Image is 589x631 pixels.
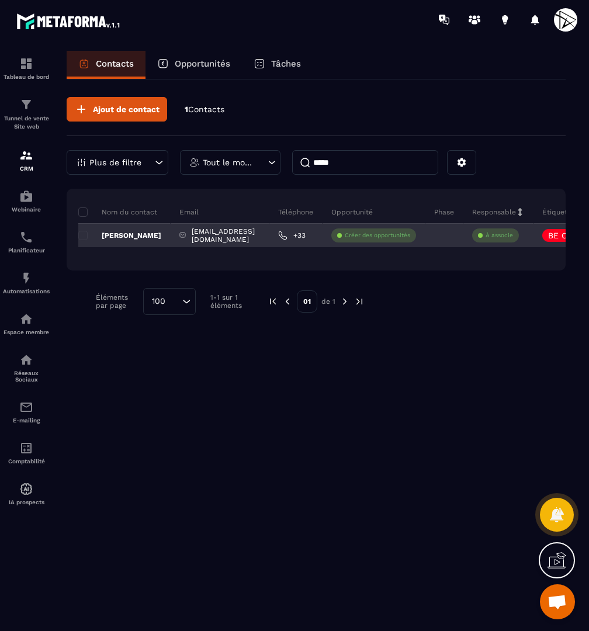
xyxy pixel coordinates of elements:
[96,293,137,310] p: Éléments par page
[3,89,50,140] a: formationformationTunnel de vente Site web
[19,230,33,244] img: scheduler
[19,57,33,71] img: formation
[3,370,50,383] p: Réseaux Sociaux
[3,181,50,221] a: automationsautomationsWebinaire
[67,51,145,79] a: Contacts
[3,329,50,335] p: Espace membre
[297,290,317,313] p: 01
[19,353,33,367] img: social-network
[78,231,161,240] p: [PERSON_NAME]
[3,391,50,432] a: emailemailE-mailing
[210,293,250,310] p: 1-1 sur 1 éléments
[19,482,33,496] img: automations
[486,231,513,240] p: À associe
[3,115,50,131] p: Tunnel de vente Site web
[3,432,50,473] a: accountantaccountantComptabilité
[3,417,50,424] p: E-mailing
[16,11,122,32] img: logo
[3,221,50,262] a: schedulerschedulerPlanificateur
[3,499,50,505] p: IA prospects
[179,207,199,217] p: Email
[96,58,134,69] p: Contacts
[19,189,33,203] img: automations
[3,344,50,391] a: social-networksocial-networkRéseaux Sociaux
[19,148,33,162] img: formation
[188,105,224,114] span: Contacts
[434,207,454,217] p: Phase
[3,165,50,172] p: CRM
[271,58,301,69] p: Tâches
[278,207,313,217] p: Téléphone
[19,312,33,326] img: automations
[3,458,50,464] p: Comptabilité
[3,140,50,181] a: formationformationCRM
[145,51,242,79] a: Opportunités
[3,206,50,213] p: Webinaire
[242,51,313,79] a: Tâches
[67,97,167,122] button: Ajout de contact
[3,288,50,294] p: Automatisations
[89,158,141,167] p: Plus de filtre
[19,400,33,414] img: email
[3,74,50,80] p: Tableau de bord
[268,296,278,307] img: prev
[19,271,33,285] img: automations
[19,98,33,112] img: formation
[282,296,293,307] img: prev
[203,158,255,167] p: Tout le monde
[472,207,516,217] p: Responsable
[185,104,224,115] p: 1
[331,207,373,217] p: Opportunité
[3,48,50,89] a: formationformationTableau de bord
[345,231,410,240] p: Créer des opportunités
[321,297,335,306] p: de 1
[19,441,33,455] img: accountant
[339,296,350,307] img: next
[3,247,50,254] p: Planificateur
[93,103,160,115] span: Ajout de contact
[175,58,230,69] p: Opportunités
[540,584,575,619] div: Ouvrir le chat
[148,295,169,308] span: 100
[278,231,306,240] a: +33
[169,295,179,308] input: Search for option
[78,207,157,217] p: Nom du contact
[3,262,50,303] a: automationsautomationsAutomatisations
[354,296,365,307] img: next
[542,207,577,217] p: Étiquettes
[143,288,196,315] div: Search for option
[3,303,50,344] a: automationsautomationsEspace membre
